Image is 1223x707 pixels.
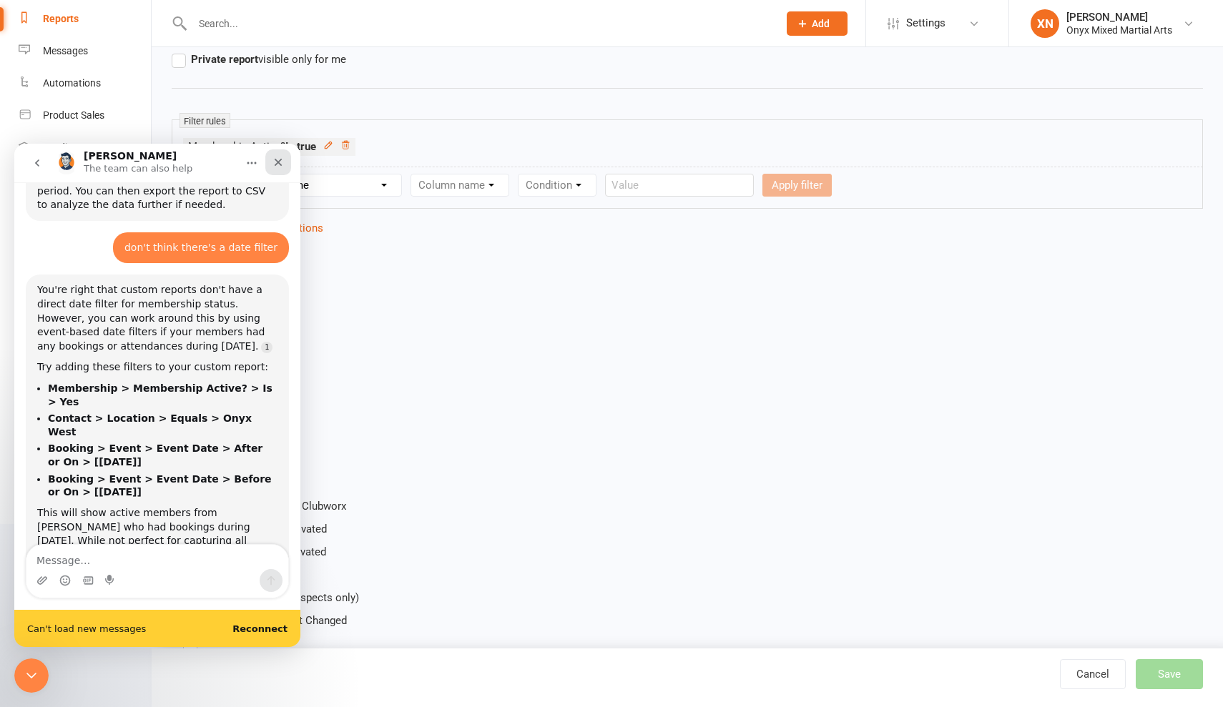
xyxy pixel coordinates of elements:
[43,13,79,24] div: Reports
[245,425,268,448] button: Send a message…
[1031,9,1059,38] div: XN
[43,77,101,89] div: Automations
[11,131,275,504] div: You're right that custom reports don't have a direct date filter for membership status. However, ...
[188,140,316,153] span: Membership Active?
[787,11,848,36] button: Add
[906,7,946,39] span: Settings
[34,269,237,294] b: Contact > Location > Equals > Onyx West
[1060,659,1126,689] a: Cancel
[23,139,263,209] div: You're right that custom reports don't have a direct date filter for membership status. However, ...
[68,431,79,443] button: Gif picker
[180,113,230,128] small: Filter rules
[19,132,151,164] a: Gradings
[12,401,274,425] textarea: Message…
[11,131,275,535] div: Toby says…
[812,18,830,29] span: Add
[191,51,346,66] span: visible only for me
[14,658,49,693] iframe: Intercom live chat
[23,217,263,231] div: Try adding these filters to your custom report:
[13,480,132,490] span: Can't load new messages
[14,144,300,647] iframe: Intercom live chat
[19,67,151,99] a: Automations
[43,109,104,121] div: Product Sales
[1066,11,1172,24] div: [PERSON_NAME]
[188,14,768,34] input: Search...
[218,480,273,490] b: Reconnect
[19,35,151,67] a: Messages
[19,3,151,35] a: Reports
[605,174,754,197] input: Value
[285,140,316,153] strong: Is true
[91,431,102,443] button: Start recording
[34,299,248,324] b: Booking > Event > Event Date > After or On > [[DATE]]
[172,167,1203,209] form: Add filter:
[191,53,258,66] strong: Private report
[43,45,88,56] div: Messages
[22,431,34,443] button: Upload attachment
[45,431,57,443] button: Emoji picker
[34,330,257,355] b: Booking > Event > Event Date > Before or On > [[DATE]]
[247,198,258,209] a: Source reference 143596:
[23,362,263,447] div: This will show active members from [PERSON_NAME] who had bookings during [DATE]. While not perfec...
[34,239,258,264] b: Membership > Membership Active? > Is > Yes
[218,480,273,490] button: Reconnect
[19,99,151,132] a: Product Sales
[43,142,84,153] div: Gradings
[1066,24,1172,36] div: Onyx Mixed Martial Arts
